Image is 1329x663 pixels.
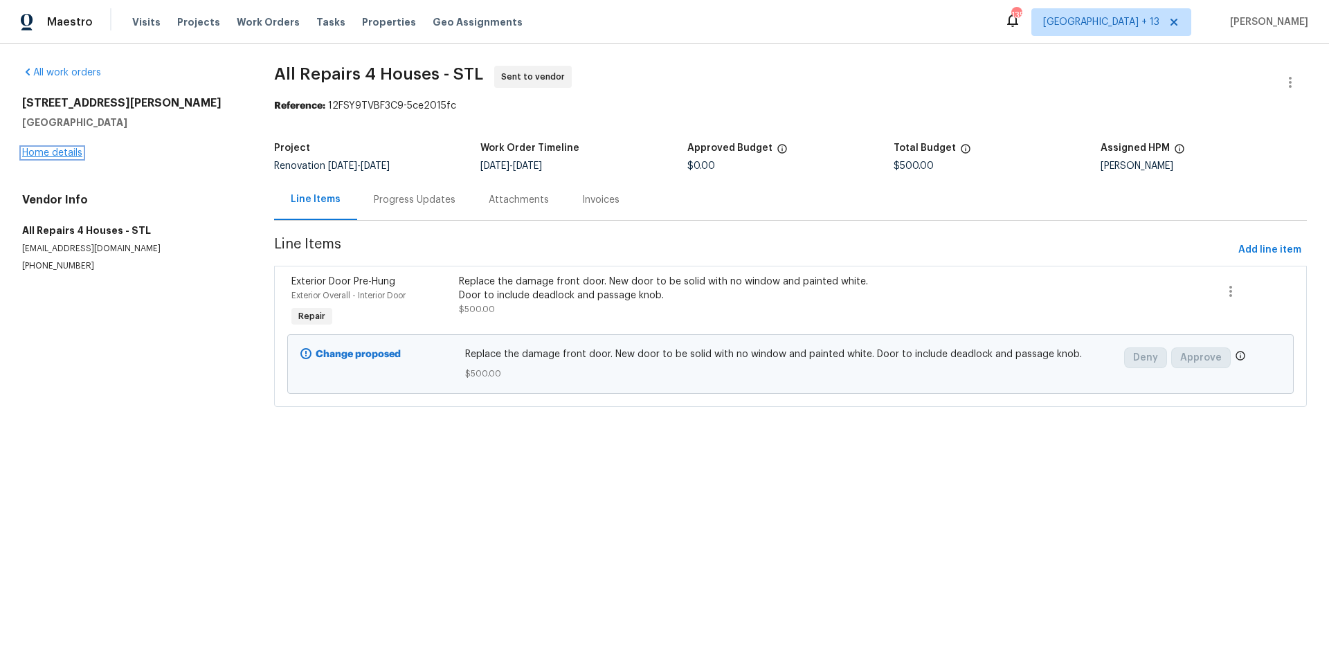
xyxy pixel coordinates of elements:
h5: All Repairs 4 Houses - STL [22,224,241,237]
div: Replace the damage front door. New door to be solid with no window and painted white. Door to inc... [459,275,870,302]
span: All Repairs 4 Houses - STL [274,66,483,82]
h5: Work Order Timeline [480,143,579,153]
h2: [STREET_ADDRESS][PERSON_NAME] [22,96,241,110]
span: Properties [362,15,416,29]
span: - [480,161,542,171]
span: Geo Assignments [433,15,523,29]
div: 135 [1011,8,1021,22]
span: [GEOGRAPHIC_DATA] + 13 [1043,15,1159,29]
span: Tasks [316,17,345,27]
span: $0.00 [687,161,715,171]
h4: Vendor Info [22,193,241,207]
a: All work orders [22,68,101,78]
div: Invoices [582,193,620,207]
span: Projects [177,15,220,29]
div: Progress Updates [374,193,455,207]
span: [PERSON_NAME] [1224,15,1308,29]
div: [PERSON_NAME] [1101,161,1307,171]
h5: Assigned HPM [1101,143,1170,153]
button: Deny [1124,347,1167,368]
h5: Approved Budget [687,143,772,153]
div: 12FSY9TVBF3C9-5ce2015fc [274,99,1307,113]
span: Add line item [1238,242,1301,259]
span: - [328,161,390,171]
span: Replace the damage front door. New door to be solid with no window and painted white. Door to inc... [465,347,1116,361]
b: Change proposed [316,349,401,359]
span: [DATE] [361,161,390,171]
span: Sent to vendor [501,70,570,84]
p: [EMAIL_ADDRESS][DOMAIN_NAME] [22,243,241,255]
span: Renovation [274,161,390,171]
span: $500.00 [894,161,934,171]
span: Work Orders [237,15,300,29]
span: The total cost of line items that have been approved by both Opendoor and the Trade Partner. This... [777,143,788,161]
b: Reference: [274,101,325,111]
h5: [GEOGRAPHIC_DATA] [22,116,241,129]
span: Repair [293,309,331,323]
span: The total cost of line items that have been proposed by Opendoor. This sum includes line items th... [960,143,971,161]
div: Line Items [291,192,341,206]
h5: Total Budget [894,143,956,153]
span: Only a market manager or an area construction manager can approve [1235,350,1246,365]
div: Attachments [489,193,549,207]
span: [DATE] [328,161,357,171]
button: Add line item [1233,237,1307,263]
a: Home details [22,148,82,158]
span: $500.00 [465,367,1116,381]
span: Visits [132,15,161,29]
p: [PHONE_NUMBER] [22,260,241,272]
h5: Project [274,143,310,153]
span: Exterior Overall - Interior Door [291,291,406,300]
span: Line Items [274,237,1233,263]
span: [DATE] [480,161,509,171]
span: Maestro [47,15,93,29]
span: [DATE] [513,161,542,171]
button: Approve [1171,347,1231,368]
span: The hpm assigned to this work order. [1174,143,1185,161]
span: $500.00 [459,305,495,314]
span: Exterior Door Pre-Hung [291,277,395,287]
